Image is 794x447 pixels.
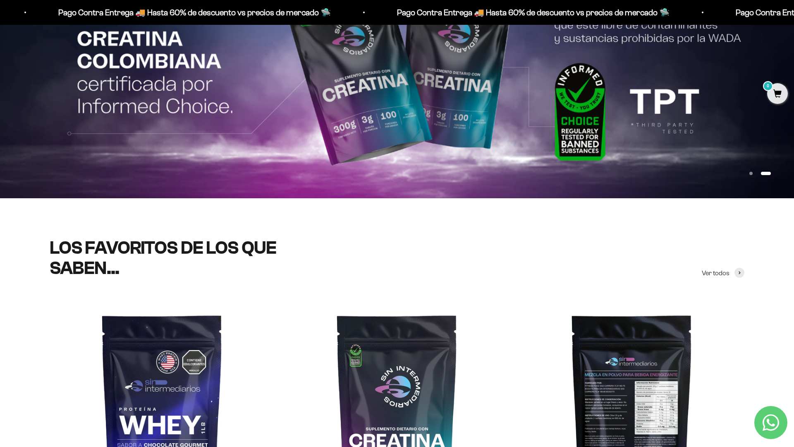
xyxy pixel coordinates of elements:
p: Pago Contra Entrega 🚚 Hasta 60% de descuento vs precios de mercado 🛸 [316,6,589,19]
a: 0 [767,90,788,99]
a: Ver todos [702,268,744,279]
split-lines: LOS FAVORITOS DE LOS QUE SABEN... [50,238,276,278]
mark: 0 [763,81,773,91]
span: Ver todos [702,268,729,279]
